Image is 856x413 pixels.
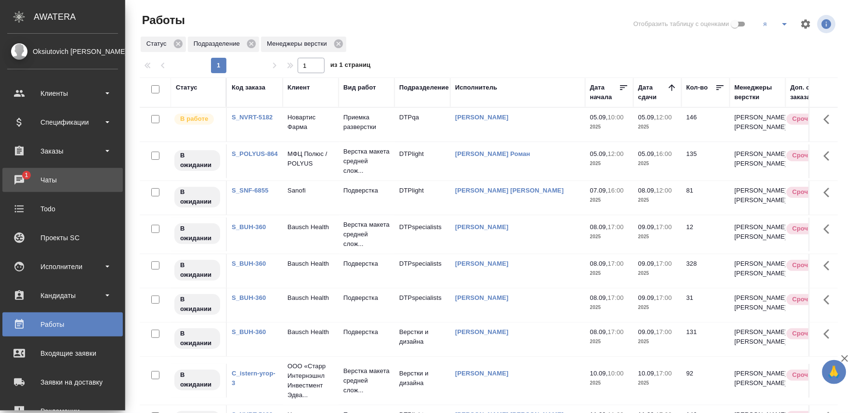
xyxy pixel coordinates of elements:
[395,288,450,322] td: DTPspecialists
[232,260,266,267] a: S_BUH-360
[790,83,841,102] div: Доп. статус заказа
[194,39,243,49] p: Подразделение
[818,218,841,241] button: Здесь прячутся важные кнопки
[343,259,390,269] p: Подверстка
[826,362,843,382] span: 🙏
[343,293,390,303] p: Подверстка
[735,149,781,168] p: [PERSON_NAME] [PERSON_NAME]
[7,115,118,129] div: Спецификации
[455,328,509,336] a: [PERSON_NAME]
[455,187,564,194] a: [PERSON_NAME] [PERSON_NAME]
[232,223,266,231] a: S_BUH-360
[735,293,781,312] p: [PERSON_NAME] [PERSON_NAME]
[818,181,841,204] button: Здесь прячутся важные кнопки
[34,7,125,26] div: AWATERA
[735,113,781,132] p: [PERSON_NAME] [PERSON_NAME]
[343,327,390,337] p: Подверстка
[232,370,276,387] a: C_istern-yrop-3
[455,260,509,267] a: [PERSON_NAME]
[395,181,450,215] td: DTPlight
[682,288,730,322] td: 31
[590,260,608,267] p: 08.09,
[343,83,376,92] div: Вид работ
[176,83,198,92] div: Статус
[818,364,841,387] button: Здесь прячутся важные кнопки
[638,269,677,278] p: 2025
[146,39,170,49] p: Статус
[288,327,334,337] p: Bausch Health
[638,232,677,242] p: 2025
[682,364,730,398] td: 92
[288,83,310,92] div: Клиент
[590,337,629,347] p: 2025
[455,223,509,231] a: [PERSON_NAME]
[638,378,677,388] p: 2025
[682,323,730,356] td: 131
[792,295,821,304] p: Срочный
[735,83,781,102] div: Менеджеры верстки
[590,159,629,168] p: 2025
[399,83,449,92] div: Подразделение
[638,370,656,377] p: 10.09,
[608,223,624,231] p: 17:00
[656,187,672,194] p: 12:00
[792,151,821,160] p: Срочный
[638,114,656,121] p: 05.09,
[638,337,677,347] p: 2025
[7,202,118,216] div: Todo
[590,370,608,377] p: 10.09,
[173,369,221,391] div: Исполнитель назначен, приступать к работе пока рано
[656,328,672,336] p: 17:00
[2,226,123,250] a: Проекты SC
[794,13,817,36] span: Настроить таблицу
[792,329,821,338] p: Срочный
[173,222,221,245] div: Исполнитель назначен, приступать к работе пока рано
[173,149,221,172] div: Исполнитель назначен, приступать к работе пока рано
[638,303,677,312] p: 2025
[232,187,269,194] a: S_SNF-6855
[7,259,118,274] div: Исполнители
[638,223,656,231] p: 09.09,
[638,83,667,102] div: Дата сдачи
[638,195,677,205] p: 2025
[656,294,672,301] p: 17:00
[656,114,672,121] p: 12:00
[2,197,123,221] a: Todo
[343,366,390,395] p: Верстка макета средней слож...
[590,378,629,388] p: 2025
[590,187,608,194] p: 07.09,
[395,144,450,178] td: DTPlight
[638,260,656,267] p: 09.09,
[232,83,265,92] div: Код заказа
[455,83,498,92] div: Исполнитель
[735,327,781,347] p: [PERSON_NAME] [PERSON_NAME]
[288,113,334,132] p: Новартис Фарма
[173,113,221,126] div: Исполнитель выполняет работу
[288,361,334,400] p: ООО «Старр Интернэшнл Инвестмент Эдва...
[590,195,629,205] p: 2025
[656,370,672,377] p: 17:00
[590,83,619,102] div: Дата начала
[608,328,624,336] p: 17:00
[822,360,846,384] button: 🙏
[288,149,334,168] p: МФЦ Полюс / POLYUS
[288,293,334,303] p: Bausch Health
[140,13,185,28] span: Работы
[682,218,730,251] td: 12
[180,329,214,348] p: В ожидании
[792,114,821,124] p: Срочный
[682,144,730,178] td: 135
[455,114,509,121] a: [PERSON_NAME]
[818,108,841,131] button: Здесь прячутся важные кнопки
[735,369,781,388] p: [PERSON_NAME] [PERSON_NAME]
[395,218,450,251] td: DTPspecialists
[343,147,390,176] p: Верстка макета средней слож...
[656,150,672,157] p: 16:00
[735,259,781,278] p: [PERSON_NAME] [PERSON_NAME]
[232,294,266,301] a: S_BUH-360
[455,370,509,377] a: [PERSON_NAME]
[656,260,672,267] p: 17:00
[455,294,509,301] a: [PERSON_NAME]
[180,114,208,124] p: В работе
[590,303,629,312] p: 2025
